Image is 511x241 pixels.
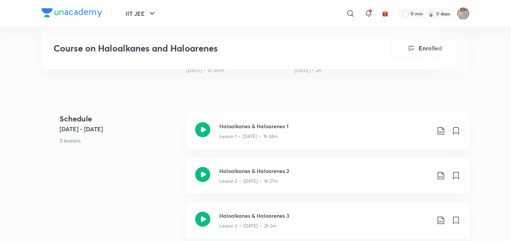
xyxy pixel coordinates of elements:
[41,8,102,19] a: Company Logo
[379,8,391,20] button: avatar
[41,8,102,17] img: Company Logo
[219,223,277,229] p: Lesson 3 • [DATE] • 2h 2m
[457,7,470,20] img: Apeksha dubey
[219,178,278,185] p: Lesson 2 • [DATE] • 1h 27m
[295,67,397,74] div: 16th Sept • 2h
[186,113,470,158] a: Haloalkanes & Haloarenes 1Lesson 1 • [DATE] • 1h 24m
[391,39,457,57] button: Enrolled
[186,158,470,203] a: Haloalkanes & Haloarenes 2Lesson 2 • [DATE] • 1h 27m
[219,122,430,130] h3: Haloalkanes & Haloarenes 1
[121,6,161,21] button: IIT JEE
[382,10,389,17] img: avatar
[427,10,435,17] img: streak
[60,113,180,124] h4: Schedule
[186,67,289,74] div: 9th Jun • 1h 30m
[60,124,180,133] h5: [DATE] - [DATE]
[219,133,278,140] p: Lesson 1 • [DATE] • 1h 24m
[219,167,430,175] h3: Haloalkanes & Haloarenes 2
[219,212,430,220] h3: Haloalkanes & Haloarenes 3
[54,43,349,54] h3: Course on Haloalkanes and Haloarenes
[60,136,180,144] p: 3 lessons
